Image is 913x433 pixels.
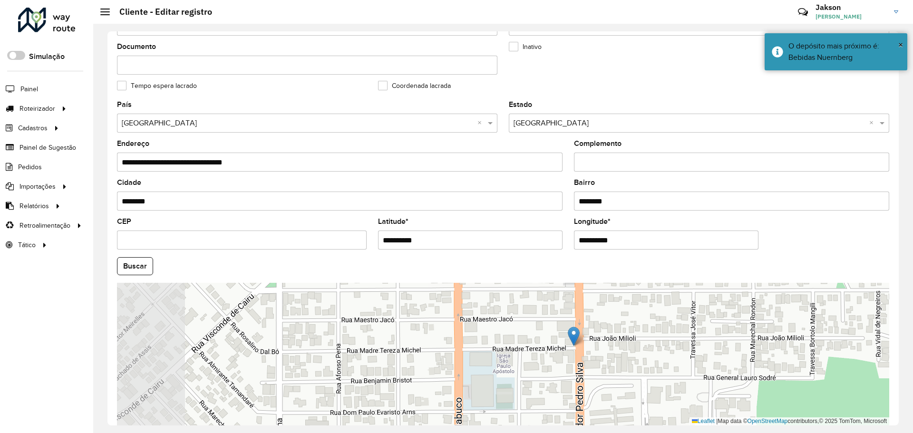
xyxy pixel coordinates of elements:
[816,12,887,21] span: [PERSON_NAME]
[378,81,451,91] label: Coordenada lacrada
[117,81,197,91] label: Tempo espera lacrado
[568,327,580,346] img: Marker
[117,257,153,275] button: Buscar
[19,182,56,192] span: Importações
[117,177,141,188] label: Cidade
[19,104,55,114] span: Roteirizador
[509,42,542,52] label: Inativo
[816,3,887,12] h3: Jakson
[29,51,65,62] label: Simulação
[18,123,48,133] span: Cadastros
[117,216,131,227] label: CEP
[692,418,715,424] a: Leaflet
[19,201,49,211] span: Relatórios
[898,39,903,50] span: ×
[793,2,813,22] a: Contato Rápido
[690,417,889,425] div: Map data © contributors,© 2025 TomTom, Microsoft
[18,162,42,172] span: Pedidos
[788,40,900,63] div: O depósito mais próximo é: Bebidas Nuernberg
[716,418,718,424] span: |
[19,143,76,153] span: Painel de Sugestão
[509,99,532,110] label: Estado
[117,138,149,149] label: Endereço
[19,221,70,231] span: Retroalimentação
[477,117,486,129] span: Clear all
[117,41,156,52] label: Documento
[110,7,212,17] h2: Cliente - Editar registro
[574,138,622,149] label: Complemento
[898,38,903,52] button: Close
[574,216,611,227] label: Longitude
[18,240,36,250] span: Tático
[869,117,877,129] span: Clear all
[574,177,595,188] label: Bairro
[117,99,132,110] label: País
[378,216,408,227] label: Latitude
[20,84,38,94] span: Painel
[748,418,788,424] a: OpenStreetMap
